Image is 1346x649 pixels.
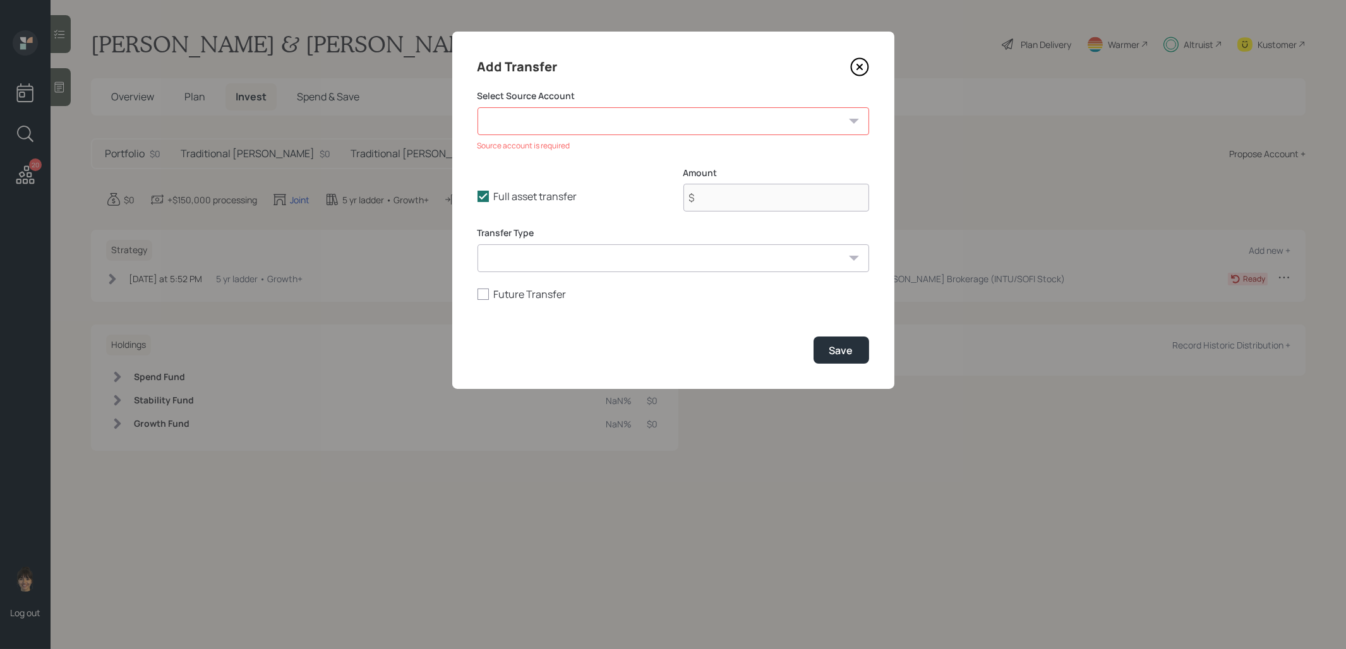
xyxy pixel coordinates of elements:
button: Save [814,336,869,364]
label: Future Transfer [478,287,869,301]
label: Select Source Account [478,90,869,102]
div: Source account is required [478,140,869,152]
h4: Add Transfer [478,57,558,77]
label: Transfer Type [478,227,869,239]
label: Full asset transfer [478,189,663,203]
div: Save [829,343,853,357]
label: Amount [683,167,869,179]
